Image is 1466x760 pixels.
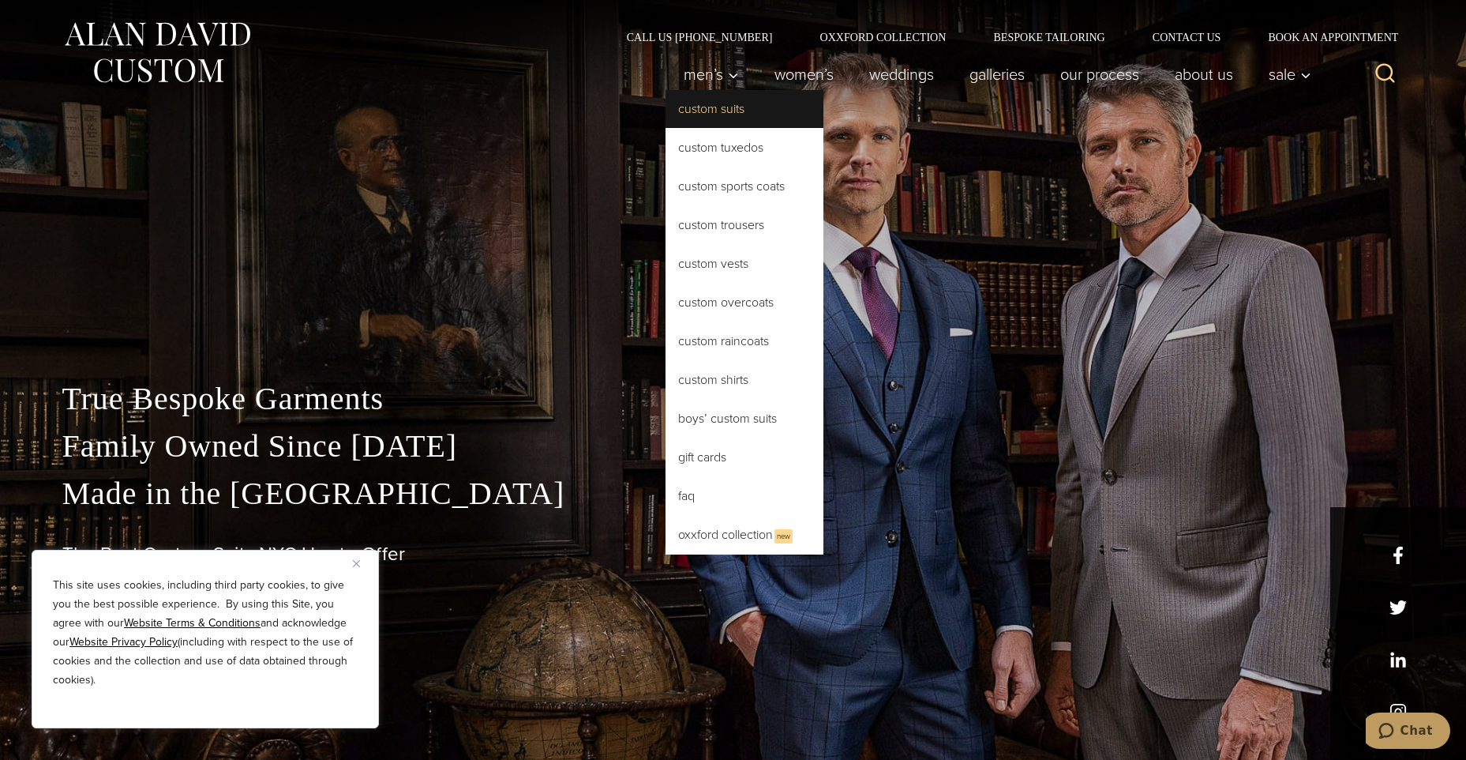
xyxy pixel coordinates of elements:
[851,58,951,90] a: weddings
[69,634,178,650] a: Website Privacy Policy
[353,560,360,567] img: Close
[666,167,823,205] a: Custom Sports Coats
[951,58,1042,90] a: Galleries
[666,206,823,244] a: Custom Trousers
[666,129,823,167] a: Custom Tuxedos
[603,32,797,43] a: Call Us [PHONE_NUMBER]
[1367,55,1404,93] button: View Search Form
[666,322,823,360] a: Custom Raincoats
[1244,32,1404,43] a: Book an Appointment
[62,543,1404,566] h1: The Best Custom Suits NYC Has to Offer
[666,516,823,555] a: Oxxford CollectionNew
[666,245,823,283] a: Custom Vests
[969,32,1128,43] a: Bespoke Tailoring
[62,17,252,88] img: Alan David Custom
[1129,32,1245,43] a: Contact Us
[603,32,1404,43] nav: Secondary Navigation
[124,615,261,631] a: Website Terms & Conditions
[62,375,1404,517] p: True Bespoke Garments Family Owned Since [DATE] Made in the [GEOGRAPHIC_DATA]
[1366,713,1450,752] iframe: Opens a widget where you can chat to one of our agents
[666,400,823,438] a: Boys’ Custom Suits
[666,438,823,476] a: Gift Cards
[666,90,823,128] a: Custom Suits
[666,361,823,399] a: Custom Shirts
[53,576,358,690] p: This site uses cookies, including third party cookies, to give you the best possible experience. ...
[1042,58,1157,90] a: Our Process
[1157,58,1250,90] a: About Us
[353,554,372,573] button: Close
[666,284,823,322] a: Custom Overcoats
[796,32,969,43] a: Oxxford Collection
[666,58,1319,90] nav: Primary Navigation
[1250,58,1319,90] button: Sale sub menu toggle
[666,477,823,515] a: FAQ
[666,58,756,90] button: Men’s sub menu toggle
[774,529,793,544] span: New
[756,58,851,90] a: Women’s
